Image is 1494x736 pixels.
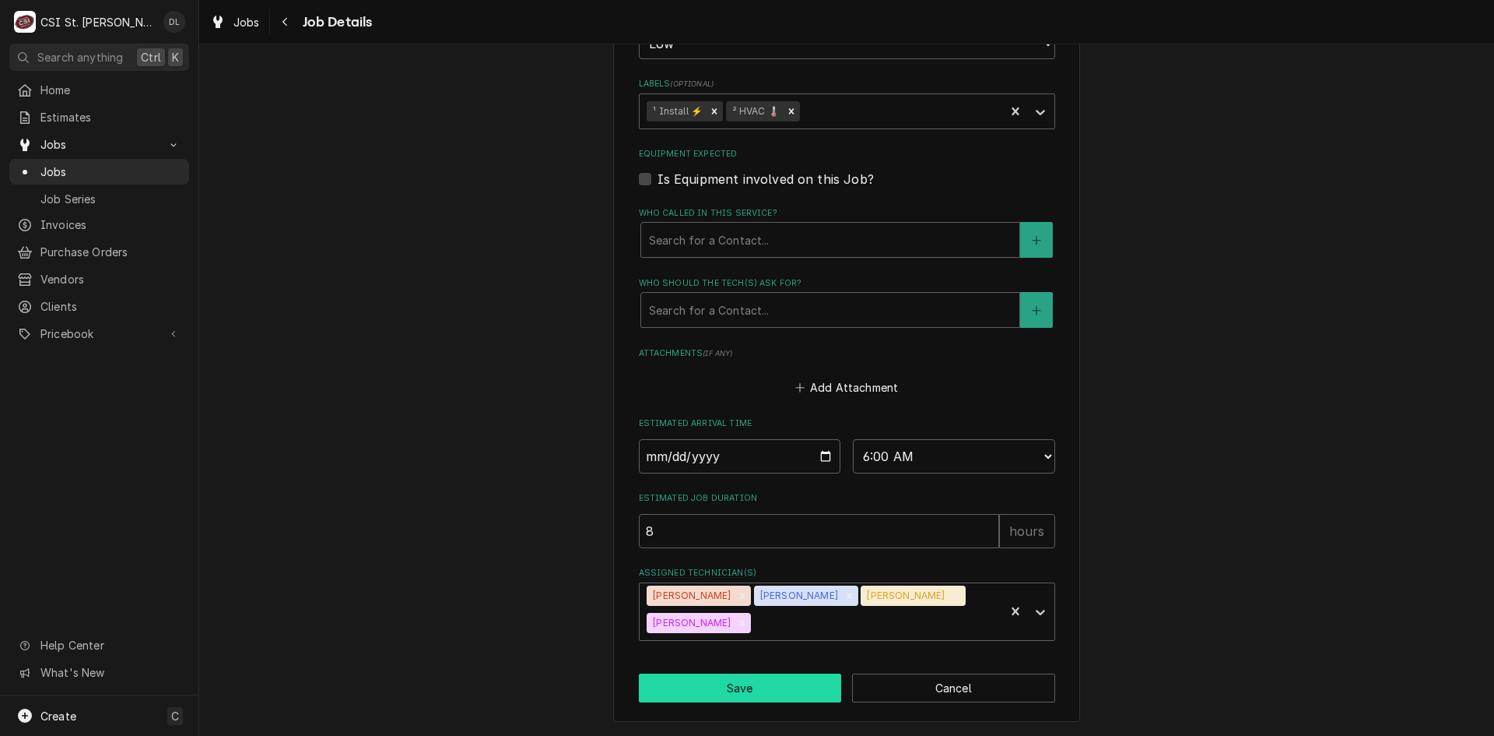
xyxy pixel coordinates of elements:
[783,101,800,121] div: Remove ² HVAC 🌡️
[639,347,1055,360] label: Attachments
[792,377,901,399] button: Add Attachment
[703,349,732,357] span: ( if any )
[639,492,1055,548] div: Estimated Job Duration
[40,244,181,260] span: Purchase Orders
[40,271,181,287] span: Vendors
[298,12,373,33] span: Job Details
[639,439,841,474] input: Date
[163,11,185,33] div: David Lindsey's Avatar
[9,660,189,685] a: Go to What's New
[273,9,298,34] button: Navigate back
[852,674,1055,703] button: Cancel
[734,613,751,633] div: Remove Trevor Johnson
[706,101,723,121] div: Remove ¹ Install ⚡️
[1020,222,1053,258] button: Create New Contact
[1020,292,1053,328] button: Create New Contact
[639,277,1055,290] label: Who should the tech(s) ask for?
[40,82,181,98] span: Home
[1032,305,1041,316] svg: Create New Contact
[639,567,1055,641] div: Assigned Technician(s)
[639,277,1055,328] div: Who should the tech(s) ask for?
[639,674,1055,703] div: Button Group
[639,417,1055,473] div: Estimated Arrival Time
[14,11,36,33] div: C
[172,49,179,65] span: K
[734,586,751,606] div: Remove Jeff George
[726,101,783,121] div: ² HVAC 🌡️
[9,186,189,212] a: Job Series
[40,217,181,233] span: Invoices
[1032,235,1041,246] svg: Create New Contact
[204,9,266,35] a: Jobs
[40,164,181,180] span: Jobs
[999,514,1055,548] div: hours
[9,294,189,319] a: Clients
[163,11,185,33] div: DL
[639,492,1055,505] label: Estimated Job Duration
[141,49,161,65] span: Ctrl
[9,132,189,157] a: Go to Jobs
[9,77,189,103] a: Home
[40,710,76,723] span: Create
[639,207,1055,258] div: Who called in this service?
[9,239,189,265] a: Purchase Orders
[639,78,1055,129] div: Labels
[40,14,155,30] div: CSI St. [PERSON_NAME]
[639,207,1055,220] label: Who called in this service?
[9,44,189,71] button: Search anythingCtrlK
[9,212,189,238] a: Invoices
[639,417,1055,430] label: Estimated Arrival Time
[40,136,158,153] span: Jobs
[949,586,966,606] div: Remove Steve Heppermann
[233,14,260,30] span: Jobs
[754,586,841,606] div: [PERSON_NAME]
[639,148,1055,160] label: Equipment Expected
[639,674,842,703] button: Save
[639,148,1055,188] div: Equipment Expected
[40,298,181,315] span: Clients
[9,159,189,185] a: Jobs
[639,347,1055,399] div: Attachments
[40,109,181,125] span: Estimates
[853,439,1055,474] select: Time Select
[647,586,734,606] div: [PERSON_NAME]
[9,321,189,347] a: Go to Pricebook
[639,674,1055,703] div: Button Group Row
[639,78,1055,90] label: Labels
[647,101,706,121] div: ¹ Install ⚡️
[40,326,158,342] span: Pricebook
[658,170,874,188] label: Is Equipment involved on this Job?
[40,664,180,681] span: What's New
[40,637,180,653] span: Help Center
[40,191,181,207] span: Job Series
[639,567,1055,579] label: Assigned Technician(s)
[14,11,36,33] div: CSI St. Louis's Avatar
[9,266,189,292] a: Vendors
[37,49,123,65] span: Search anything
[670,79,714,88] span: ( optional )
[861,586,948,606] div: [PERSON_NAME]
[841,586,858,606] div: Remove Mike Barnett
[9,104,189,130] a: Estimates
[647,613,734,633] div: [PERSON_NAME]
[9,632,189,658] a: Go to Help Center
[171,708,179,724] span: C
